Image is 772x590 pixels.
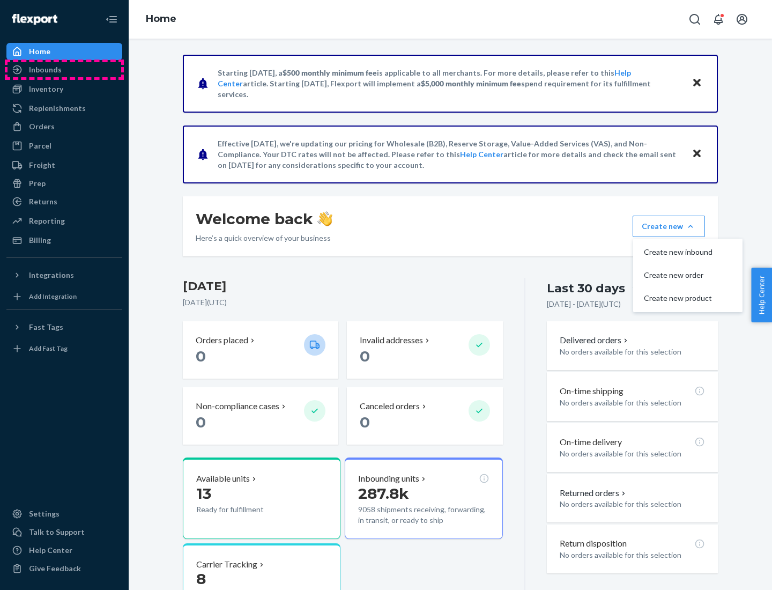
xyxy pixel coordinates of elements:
[708,9,729,30] button: Open notifications
[560,537,627,550] p: Return disposition
[29,508,60,519] div: Settings
[29,322,63,333] div: Fast Tags
[29,527,85,537] div: Talk to Support
[560,448,705,459] p: No orders available for this selection
[6,61,122,78] a: Inbounds
[29,292,77,301] div: Add Integration
[6,340,122,357] a: Add Fast Tag
[633,216,705,237] button: Create newCreate new inboundCreate new orderCreate new product
[684,9,706,30] button: Open Search Box
[6,523,122,541] a: Talk to Support
[317,211,332,226] img: hand-wave emoji
[731,9,753,30] button: Open account menu
[358,484,409,503] span: 287.8k
[196,558,257,571] p: Carrier Tracking
[183,321,338,379] button: Orders placed 0
[183,297,503,308] p: [DATE] ( UTC )
[460,150,503,159] a: Help Center
[6,137,122,154] a: Parcel
[360,347,370,365] span: 0
[183,278,503,295] h3: [DATE]
[6,212,122,230] a: Reporting
[29,344,68,353] div: Add Fast Tag
[547,280,625,297] div: Last 30 days
[644,271,712,279] span: Create new order
[560,436,622,448] p: On-time delivery
[690,146,704,162] button: Close
[547,299,621,309] p: [DATE] - [DATE] ( UTC )
[560,334,630,346] button: Delivered orders
[196,473,250,485] p: Available units
[347,321,502,379] button: Invalid addresses 0
[6,542,122,559] a: Help Center
[29,121,55,132] div: Orders
[644,294,712,302] span: Create new product
[560,487,628,499] button: Returned orders
[6,157,122,174] a: Freight
[29,160,55,171] div: Freight
[6,118,122,135] a: Orders
[29,563,81,574] div: Give Feedback
[29,64,62,75] div: Inbounds
[196,413,206,431] span: 0
[6,43,122,60] a: Home
[218,138,681,171] p: Effective [DATE], we're updating our pricing for Wholesale (B2B), Reserve Storage, Value-Added Se...
[29,216,65,226] div: Reporting
[6,100,122,117] a: Replenishments
[29,141,51,151] div: Parcel
[196,347,206,365] span: 0
[196,233,332,244] p: Here’s a quick overview of your business
[635,264,740,287] button: Create new order
[6,288,122,305] a: Add Integration
[183,387,338,445] button: Non-compliance cases 0
[644,248,712,256] span: Create new inbound
[751,268,772,322] button: Help Center
[560,385,623,397] p: On-time shipping
[560,550,705,560] p: No orders available for this selection
[347,387,502,445] button: Canceled orders 0
[196,334,248,346] p: Orders placed
[12,14,57,25] img: Flexport logo
[345,458,502,539] button: Inbounding units287.8k9058 shipments receiving, forwarding, in transit, or ready to ship
[421,79,521,88] span: $5,000 monthly minimum fee
[218,68,681,100] p: Starting [DATE], a is applicable to all merchants. For more details, please refer to this article...
[6,175,122,192] a: Prep
[360,413,370,431] span: 0
[635,287,740,310] button: Create new product
[6,505,122,522] a: Settings
[29,46,50,57] div: Home
[196,209,332,228] h1: Welcome back
[6,319,122,336] button: Fast Tags
[137,4,185,35] ol: breadcrumbs
[196,400,279,412] p: Non-compliance cases
[6,267,122,284] button: Integrations
[690,76,704,91] button: Close
[560,346,705,357] p: No orders available for this selection
[283,68,377,77] span: $500 monthly minimum fee
[358,473,419,485] p: Inbounding units
[146,13,176,25] a: Home
[635,241,740,264] button: Create new inbound
[560,499,705,510] p: No orders available for this selection
[183,458,340,539] button: Available units13Ready for fulfillment
[196,504,295,515] p: Ready for fulfillment
[6,560,122,577] button: Give Feedback
[196,570,206,588] span: 8
[29,84,63,94] div: Inventory
[29,235,51,246] div: Billing
[6,232,122,249] a: Billing
[6,193,122,210] a: Returns
[29,178,46,189] div: Prep
[101,9,122,30] button: Close Navigation
[29,270,74,281] div: Integrations
[29,196,57,207] div: Returns
[29,103,86,114] div: Replenishments
[360,400,420,412] p: Canceled orders
[358,504,489,526] p: 9058 shipments receiving, forwarding, in transit, or ready to ship
[560,397,705,408] p: No orders available for this selection
[360,334,423,346] p: Invalid addresses
[29,545,72,556] div: Help Center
